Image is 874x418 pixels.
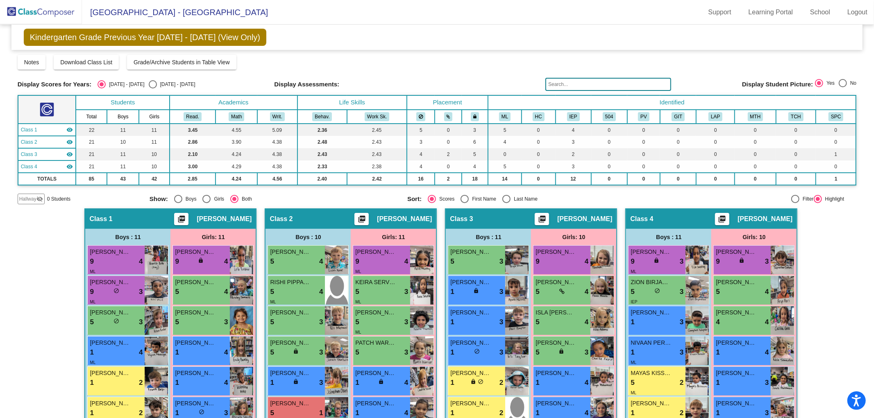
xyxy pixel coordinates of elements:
[114,288,119,294] span: do_not_disturb_alt
[54,55,119,70] button: Download Class List
[127,55,236,70] button: Grade/Archive Students in Table View
[716,317,720,328] span: 4
[347,160,407,173] td: 2.38
[98,80,195,88] mat-radio-group: Select an option
[257,173,297,185] td: 4.56
[76,173,107,185] td: 85
[224,256,228,267] span: 4
[708,112,722,121] button: LAP
[735,148,776,160] td: 0
[139,160,169,173] td: 10
[175,256,179,267] span: 9
[82,6,268,19] span: [GEOGRAPHIC_DATA] - [GEOGRAPHIC_DATA]
[816,148,856,160] td: 1
[735,173,776,185] td: 0
[182,195,197,203] div: Boys
[776,136,816,148] td: 0
[216,136,257,148] td: 3.90
[347,136,407,148] td: 2.43
[170,95,297,110] th: Academics
[175,278,216,287] span: [PERSON_NAME]
[450,215,473,223] span: Class 3
[631,256,634,267] span: 9
[829,112,843,121] button: SPC
[522,136,556,148] td: 0
[85,229,170,245] div: Boys : 11
[626,229,711,245] div: Boys : 11
[660,136,696,148] td: 0
[696,124,735,136] td: 0
[355,256,359,267] span: 9
[499,317,503,328] span: 3
[788,112,803,121] button: TCH
[776,110,816,124] th: Teacher Kid
[347,124,407,136] td: 2.45
[18,160,76,173] td: Naomi Baker - No Class Name
[488,148,522,160] td: 0
[748,112,763,121] button: MTH
[257,148,297,160] td: 4.38
[319,287,323,297] span: 4
[716,248,757,256] span: [PERSON_NAME]
[735,124,776,136] td: 0
[822,195,844,203] div: Highlight
[631,248,672,256] span: [PERSON_NAME]
[627,173,660,185] td: 0
[631,317,634,328] span: 1
[436,195,454,203] div: Scores
[76,136,107,148] td: 21
[603,112,616,121] button: 504
[435,148,462,160] td: 2
[355,269,361,274] span: ML
[270,317,274,328] span: 5
[355,300,361,304] span: ML
[297,160,347,173] td: 2.33
[660,173,696,185] td: 0
[270,308,311,317] span: [PERSON_NAME]
[18,173,76,185] td: TOTALS
[90,317,93,328] span: 5
[660,124,696,136] td: 0
[627,124,660,136] td: 0
[24,59,39,66] span: Notes
[627,148,660,160] td: 0
[238,195,252,203] div: Both
[591,136,627,148] td: 0
[66,163,73,170] mat-icon: visibility
[319,317,323,328] span: 3
[351,229,436,245] div: Girls: 11
[591,173,627,185] td: 0
[696,173,735,185] td: 0
[319,256,323,267] span: 4
[469,195,496,203] div: First Name
[680,317,683,328] span: 3
[816,136,856,148] td: 0
[488,110,522,124] th: Multilingual English Learner
[197,215,252,223] span: [PERSON_NAME]
[170,136,216,148] td: 2.86
[631,308,672,317] span: [PERSON_NAME]
[696,160,735,173] td: 0
[522,110,556,124] th: Highly Capable
[660,110,696,124] th: Intervention Team Watchlist
[175,317,179,328] span: 5
[499,112,511,121] button: ML
[107,110,139,124] th: Boys
[18,81,92,88] span: Display Scores for Years:
[18,148,76,160] td: Erika Shaw - No Class Name
[19,195,36,203] span: Hallway
[591,160,627,173] td: 0
[435,124,462,136] td: 0
[229,112,244,121] button: Math
[312,112,332,121] button: Behav.
[21,126,37,133] span: Class 1
[21,151,37,158] span: Class 3
[631,287,634,297] span: 5
[654,258,659,263] span: lock
[107,173,139,185] td: 43
[841,6,874,19] a: Logout
[488,95,856,110] th: Identified
[660,160,696,173] td: 0
[462,110,488,124] th: Keep with teacher
[407,173,435,185] td: 16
